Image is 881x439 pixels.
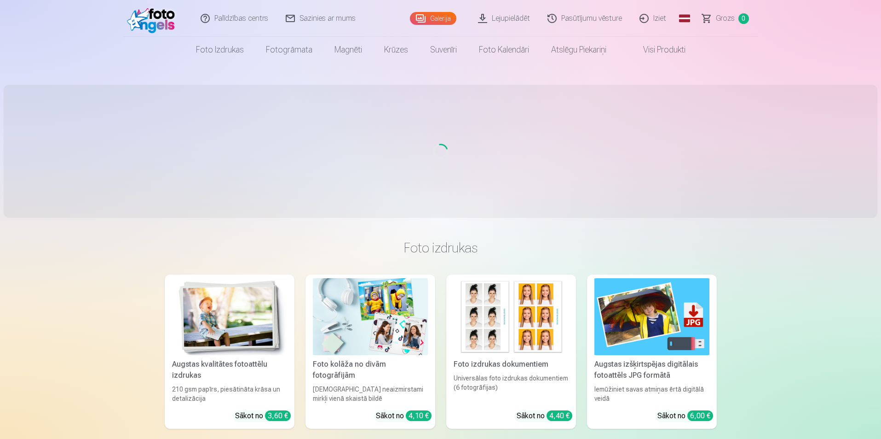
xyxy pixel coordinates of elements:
a: Fotogrāmata [255,37,323,63]
h3: Foto izdrukas [172,240,709,256]
a: Foto kolāža no divām fotogrāfijāmFoto kolāža no divām fotogrāfijām[DEMOGRAPHIC_DATA] neaizmirstam... [305,275,435,429]
div: Sākot no [657,410,713,421]
div: 6,00 € [687,410,713,421]
img: Augstas kvalitātes fotoattēlu izdrukas [172,278,287,355]
a: Foto izdrukas [185,37,255,63]
div: 3,60 € [265,410,291,421]
img: /fa1 [127,4,180,33]
a: Krūzes [373,37,419,63]
div: 210 gsm papīrs, piesātināta krāsa un detalizācija [168,385,291,403]
img: Foto kolāža no divām fotogrāfijām [313,278,428,355]
div: Universālas foto izdrukas dokumentiem (6 fotogrāfijas) [450,374,572,403]
a: Foto kalendāri [468,37,540,63]
span: 0 [738,13,749,24]
a: Atslēgu piekariņi [540,37,617,63]
div: Iemūžiniet savas atmiņas ērtā digitālā veidā [591,385,713,403]
a: Augstas kvalitātes fotoattēlu izdrukasAugstas kvalitātes fotoattēlu izdrukas210 gsm papīrs, piesā... [165,275,294,429]
div: Sākot no [376,410,432,421]
a: Suvenīri [419,37,468,63]
div: 4,10 € [406,410,432,421]
div: 4,40 € [547,410,572,421]
a: Foto izdrukas dokumentiemFoto izdrukas dokumentiemUniversālas foto izdrukas dokumentiem (6 fotogr... [446,275,576,429]
span: Grozs [716,13,735,24]
a: Galerija [410,12,456,25]
img: Augstas izšķirtspējas digitālais fotoattēls JPG formātā [594,278,709,355]
div: Sākot no [517,410,572,421]
a: Magnēti [323,37,373,63]
div: [DEMOGRAPHIC_DATA] neaizmirstami mirkļi vienā skaistā bildē [309,385,432,403]
div: Augstas kvalitātes fotoattēlu izdrukas [168,359,291,381]
div: Sākot no [235,410,291,421]
a: Visi produkti [617,37,697,63]
a: Augstas izšķirtspējas digitālais fotoattēls JPG formātāAugstas izšķirtspējas digitālais fotoattēl... [587,275,717,429]
div: Foto izdrukas dokumentiem [450,359,572,370]
img: Foto izdrukas dokumentiem [454,278,569,355]
div: Foto kolāža no divām fotogrāfijām [309,359,432,381]
div: Augstas izšķirtspējas digitālais fotoattēls JPG formātā [591,359,713,381]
